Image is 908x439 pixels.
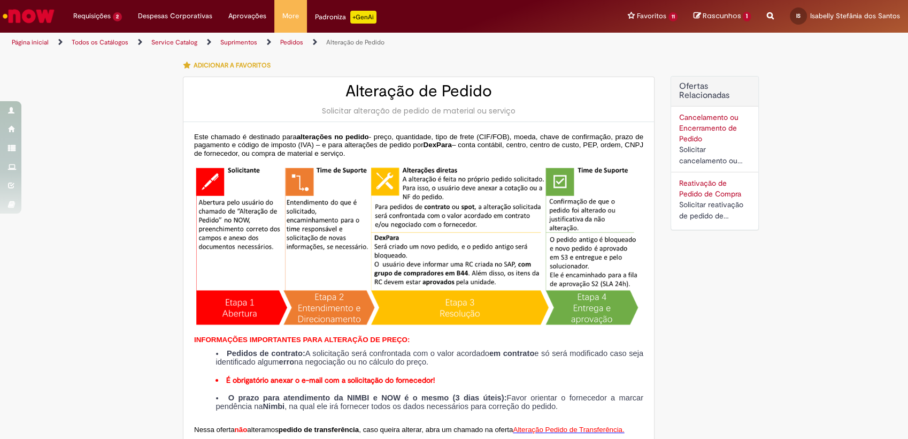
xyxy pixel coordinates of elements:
[183,54,276,77] button: Adicionar a Favoritos
[228,11,266,21] span: Aprovações
[113,12,122,21] span: 2
[326,38,384,47] a: Alteração de Pedido
[513,425,622,434] a: Alteração Pedido de Transferência
[194,426,235,434] span: Nessa oferta
[227,349,305,358] strong: Pedidos de contrato:
[194,105,643,116] div: Solicitar alteração de pedido de material ou serviço
[694,11,751,21] a: Rascunhos
[228,393,507,402] strong: O prazo para atendimento da NIMBI e NOW é o mesmo (3 dias úteis):
[194,61,271,70] span: Adicionar a Favoritos
[489,349,534,358] strong: em contrato
[280,38,303,47] a: Pedidos
[279,358,295,366] strong: erro
[194,133,643,149] span: - preço, quantidade, tipo de frete (CIF/FOB), moeda, chave de confirmação, prazo de pagamento e c...
[194,82,643,100] h2: Alteração de Pedido
[679,112,738,143] a: Cancelamento ou Encerramento de Pedido
[282,11,299,21] span: More
[679,82,750,101] h2: Ofertas Relacionadas
[263,402,284,411] strong: Nimbi
[216,394,643,411] li: Favor orientar o fornecedor a marcar pendência na , na qual ele irá fornecer todos os dados neces...
[743,12,751,21] span: 1
[810,11,900,20] span: Isabelly Stefânia dos Santos
[216,350,643,366] li: A solicitação será confrontada com o valor acordado e só será modificado caso seja identificado a...
[297,133,369,141] span: alterações no pedido
[423,141,451,149] span: DexPara
[72,38,128,47] a: Todos os Catálogos
[513,426,622,434] span: Alteração Pedido de Transferência
[226,375,435,385] strong: É obrigatório anexar o e-mail com a solicitação do fornecedor!
[235,426,248,434] span: não
[315,11,376,24] div: Padroniza
[703,11,741,21] span: Rascunhos
[194,336,410,344] span: INFORMAÇÕES IMPORTANTES PARA ALTERAÇÃO DE PREÇO:
[796,12,801,19] span: IS
[194,133,297,141] span: Este chamado é destinado para
[220,38,257,47] a: Suprimentos
[279,426,359,434] strong: pedido de transferência
[194,141,643,157] span: – conta contábil, centro, centro de custo, PEP, ordem, CNPJ de fornecedor, ou compra de material ...
[679,144,750,166] div: Solicitar cancelamento ou encerramento de Pedido.
[73,11,111,21] span: Requisições
[8,33,597,52] ul: Trilhas de página
[138,11,212,21] span: Despesas Corporativas
[1,5,56,27] img: ServiceNow
[679,199,750,222] div: Solicitar reativação de pedido de compra cancelado ou bloqueado.
[247,426,513,434] span: alteramos , caso queira alterar, abra um chamado na oferta
[637,11,666,21] span: Favoritos
[350,11,376,24] p: +GenAi
[679,178,741,199] a: Reativação de Pedido de Compra
[622,426,625,434] span: .
[12,38,49,47] a: Página inicial
[151,38,197,47] a: Service Catalog
[671,76,759,230] div: Ofertas Relacionadas
[668,12,678,21] span: 11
